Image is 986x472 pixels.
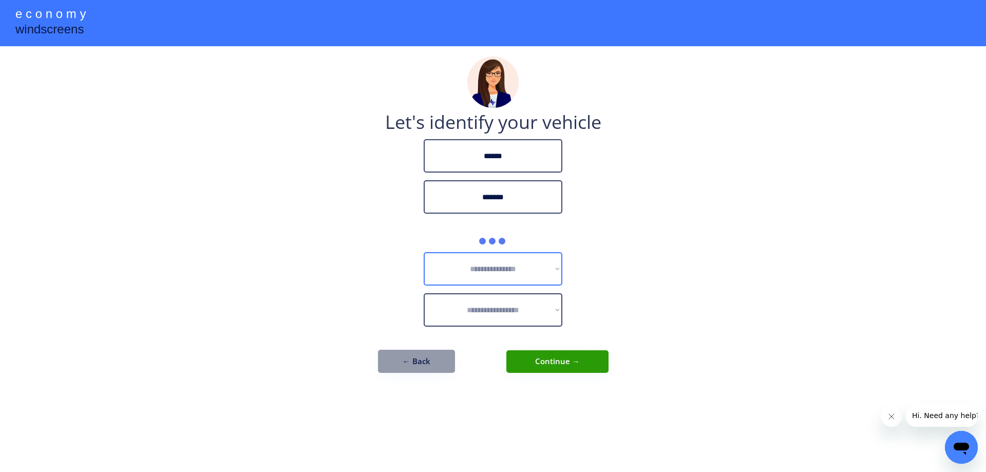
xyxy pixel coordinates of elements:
[6,7,74,15] span: Hi. Need any help?
[906,404,978,427] iframe: Message from company
[15,21,84,41] div: windscreens
[506,350,609,373] button: Continue →
[378,350,455,373] button: ← Back
[881,406,902,427] iframe: Close message
[945,431,978,464] iframe: Button to launch messaging window
[15,5,86,25] div: e c o n o m y
[385,113,601,131] div: Let's identify your vehicle
[467,56,519,108] img: madeline.png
